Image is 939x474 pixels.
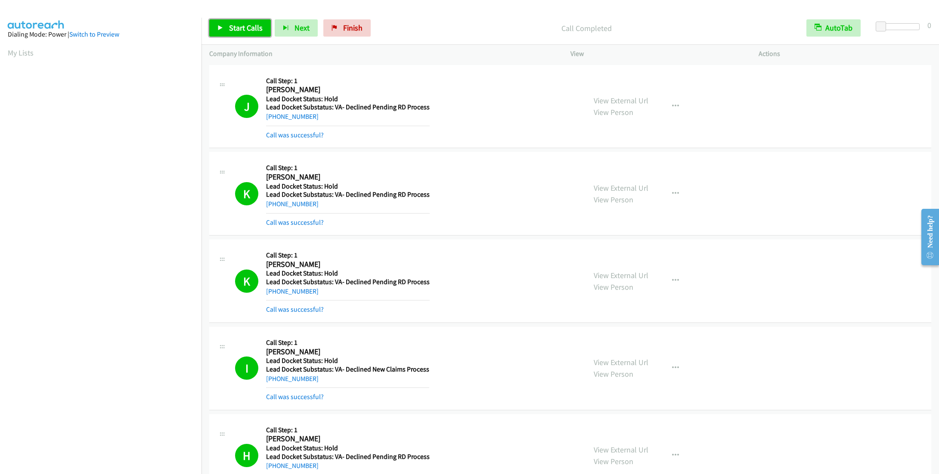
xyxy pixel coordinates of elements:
[594,357,648,367] a: View External Url
[266,462,319,470] a: [PHONE_NUMBER]
[266,131,324,139] a: Call was successful?
[266,190,430,199] h5: Lead Docket Substatus: VA- Declined Pending RD Process
[266,305,324,313] a: Call was successful?
[266,260,426,270] h2: [PERSON_NAME]
[229,23,263,33] span: Start Calls
[235,95,258,118] h1: J
[235,182,258,205] h1: K
[266,393,324,401] a: Call was successful?
[806,19,861,37] button: AutoTab
[266,182,430,191] h5: Lead Docket Status: Hold
[266,347,426,357] h2: [PERSON_NAME]
[8,29,194,40] div: Dialing Mode: Power |
[275,19,318,37] button: Next
[266,85,426,95] h2: [PERSON_NAME]
[266,365,429,374] h5: Lead Docket Substatus: VA- Declined New Claims Process
[8,48,34,58] a: My Lists
[570,49,743,59] p: View
[266,164,430,172] h5: Call Step: 1
[235,356,258,380] h1: I
[594,107,633,117] a: View Person
[594,456,633,466] a: View Person
[266,278,430,286] h5: Lead Docket Substatus: VA- Declined Pending RD Process
[382,22,791,34] p: Call Completed
[266,95,430,103] h5: Lead Docket Status: Hold
[594,195,633,204] a: View Person
[594,183,648,193] a: View External Url
[594,282,633,292] a: View Person
[323,19,371,37] a: Finish
[266,251,430,260] h5: Call Step: 1
[266,103,430,112] h5: Lead Docket Substatus: VA- Declined Pending RD Process
[266,269,430,278] h5: Lead Docket Status: Hold
[266,426,430,434] h5: Call Step: 1
[235,270,258,293] h1: K
[209,49,555,59] p: Company Information
[594,270,648,280] a: View External Url
[266,375,319,383] a: [PHONE_NUMBER]
[266,452,430,461] h5: Lead Docket Substatus: VA- Declined Pending RD Process
[927,19,931,31] div: 0
[594,369,633,379] a: View Person
[209,19,271,37] a: Start Calls
[594,96,648,105] a: View External Url
[266,287,319,295] a: [PHONE_NUMBER]
[266,356,429,365] h5: Lead Docket Status: Hold
[914,203,939,271] iframe: Resource Center
[266,444,430,452] h5: Lead Docket Status: Hold
[266,200,319,208] a: [PHONE_NUMBER]
[266,434,426,444] h2: [PERSON_NAME]
[880,23,920,30] div: Delay between calls (in seconds)
[235,444,258,467] h1: H
[294,23,310,33] span: Next
[266,77,430,85] h5: Call Step: 1
[266,112,319,121] a: [PHONE_NUMBER]
[594,445,648,455] a: View External Url
[266,338,429,347] h5: Call Step: 1
[759,49,931,59] p: Actions
[343,23,363,33] span: Finish
[266,218,324,226] a: Call was successful?
[69,30,119,38] a: Switch to Preview
[266,172,426,182] h2: [PERSON_NAME]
